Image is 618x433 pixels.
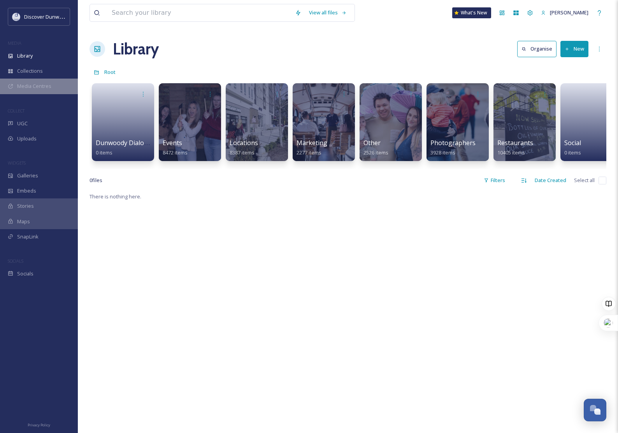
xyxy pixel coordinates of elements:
a: Marketing2277 items [297,139,327,156]
span: 0 items [564,149,581,156]
span: Socials [17,270,33,277]
span: Dunwoody Dialogues Live [96,138,172,147]
a: Library [113,37,159,61]
a: Other2526 items [363,139,388,156]
span: MEDIA [8,40,21,46]
button: Open Chat [584,399,606,421]
span: There is nothing here. [90,193,141,200]
img: 696246f7-25b9-4a35-beec-0db6f57a4831.png [12,13,20,21]
span: UGC [17,120,28,127]
span: 2277 items [297,149,321,156]
a: Dunwoody Dialogues Live0 items [96,139,172,156]
input: Search your library [108,4,291,21]
span: Social [564,138,581,147]
a: Root [104,67,116,77]
span: Maps [17,218,30,225]
span: Collections [17,67,43,75]
span: Uploads [17,135,37,142]
span: Marketing [297,138,327,147]
a: Organise [517,41,560,57]
span: Embeds [17,187,36,195]
span: Privacy Policy [28,422,50,428]
span: 2526 items [363,149,388,156]
span: [PERSON_NAME] [550,9,588,16]
span: 8387 items [230,149,255,156]
span: Discover Dunwoody [24,13,71,20]
a: Restaurants10405 items [497,139,533,156]
span: Other [363,138,381,147]
span: 0 items [96,149,112,156]
span: Photographers [430,138,476,147]
div: Filters [480,173,509,188]
span: Locations [230,138,258,147]
a: Events8472 items [163,139,188,156]
a: Social0 items [564,139,581,156]
span: WIDGETS [8,160,26,166]
span: SnapLink [17,233,39,240]
a: Locations8387 items [230,139,258,156]
span: Media Centres [17,82,51,90]
button: Organise [517,41,557,57]
span: Events [163,138,182,147]
a: View all files [305,5,351,20]
a: What's New [452,7,491,18]
a: [PERSON_NAME] [537,5,592,20]
a: Privacy Policy [28,420,50,429]
span: COLLECT [8,108,25,114]
span: Restaurants [497,138,533,147]
button: New [560,41,588,57]
span: Select all [574,177,595,184]
a: Photographers3928 items [430,139,476,156]
span: 10405 items [497,149,525,156]
span: 0 file s [90,177,102,184]
span: Library [17,52,33,60]
span: 8472 items [163,149,188,156]
span: 3928 items [430,149,455,156]
span: Galleries [17,172,38,179]
span: Stories [17,202,34,210]
div: Date Created [531,173,570,188]
span: SOCIALS [8,258,23,264]
span: Root [104,68,116,75]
